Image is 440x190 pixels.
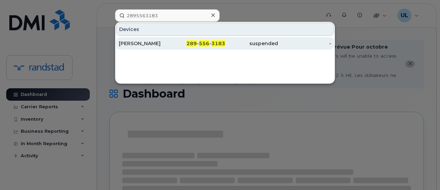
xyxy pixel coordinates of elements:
[119,40,172,47] div: [PERSON_NAME]
[116,23,334,36] div: Devices
[278,40,331,47] div: -
[211,40,225,47] span: 3183
[186,40,197,47] span: 289
[199,40,209,47] span: 556
[116,37,334,50] a: [PERSON_NAME]289-556-3183suspended-
[225,40,278,47] div: suspended
[172,40,225,47] div: - -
